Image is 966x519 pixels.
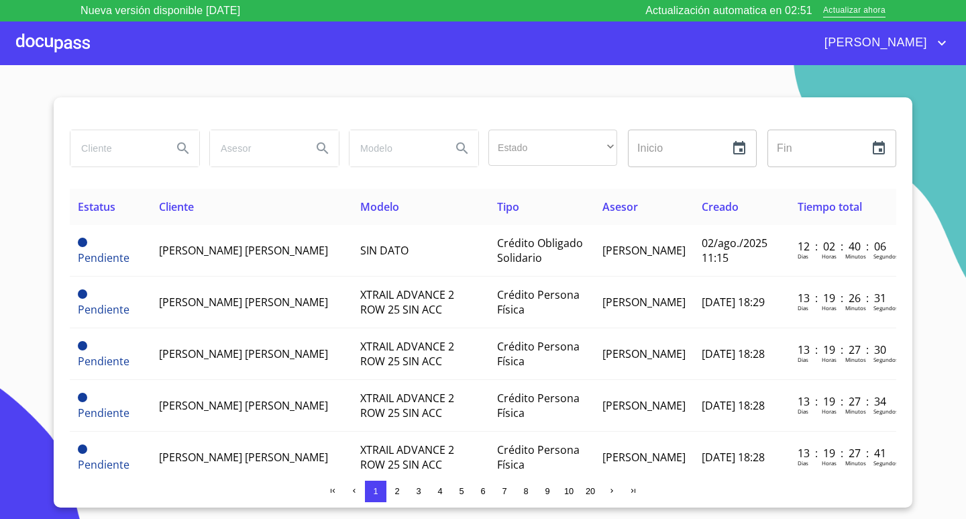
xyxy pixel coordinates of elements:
[645,3,812,19] p: Actualización automatica en 02:51
[798,408,808,415] p: Dias
[78,393,87,402] span: Pendiente
[78,302,129,317] span: Pendiente
[408,481,429,502] button: 3
[798,304,808,312] p: Dias
[416,486,421,496] span: 3
[814,32,950,54] button: account of current user
[602,243,686,258] span: [PERSON_NAME]
[497,391,580,420] span: Crédito Persona Física
[360,243,409,258] span: SIN DATO
[459,486,464,496] span: 5
[537,481,558,502] button: 9
[702,346,765,361] span: [DATE] 18:28
[873,356,898,363] p: Segundos
[702,295,765,310] span: [DATE] 18:29
[488,130,617,166] div: ​
[558,481,580,502] button: 10
[360,391,454,420] span: XTRAIL ADVANCE 2 ROW 25 SIN ACC
[159,199,194,214] span: Cliente
[798,394,888,409] p: 13 : 19 : 27 : 34
[78,199,115,214] span: Estatus
[78,444,87,454] span: Pendiente
[472,481,494,502] button: 6
[602,398,686,413] span: [PERSON_NAME]
[798,199,862,214] span: Tiempo total
[497,236,583,265] span: Crédito Obligado Solidario
[159,346,328,361] span: [PERSON_NAME] [PERSON_NAME]
[798,459,808,467] p: Dias
[798,239,888,254] p: 12 : 02 : 40 : 06
[845,408,866,415] p: Minutos
[210,130,301,167] input: search
[78,354,129,369] span: Pendiente
[159,450,328,465] span: [PERSON_NAME] [PERSON_NAME]
[602,295,686,310] span: [PERSON_NAME]
[822,408,837,415] p: Horas
[845,356,866,363] p: Minutos
[702,199,739,214] span: Creado
[78,238,87,247] span: Pendiente
[360,339,454,369] span: XTRAIL ADVANCE 2 ROW 25 SIN ACC
[307,132,339,164] button: Search
[437,486,442,496] span: 4
[167,132,199,164] button: Search
[845,252,866,260] p: Minutos
[78,250,129,265] span: Pendiente
[78,457,129,472] span: Pendiente
[446,132,478,164] button: Search
[822,252,837,260] p: Horas
[822,459,837,467] p: Horas
[602,450,686,465] span: [PERSON_NAME]
[373,486,378,496] span: 1
[78,289,87,299] span: Pendiente
[822,356,837,363] p: Horas
[360,442,454,472] span: XTRAIL ADVANCE 2 ROW 25 SIN ACC
[702,450,765,465] span: [DATE] 18:28
[873,459,898,467] p: Segundos
[497,339,580,369] span: Crédito Persona Física
[365,481,386,502] button: 1
[798,291,888,305] p: 13 : 19 : 26 : 31
[564,486,574,496] span: 10
[873,304,898,312] p: Segundos
[386,481,408,502] button: 2
[159,243,328,258] span: [PERSON_NAME] [PERSON_NAME]
[497,199,519,214] span: Tipo
[586,486,595,496] span: 20
[873,408,898,415] p: Segundos
[360,287,454,317] span: XTRAIL ADVANCE 2 ROW 25 SIN ACC
[70,130,162,167] input: search
[159,398,328,413] span: [PERSON_NAME] [PERSON_NAME]
[873,252,898,260] p: Segundos
[798,252,808,260] p: Dias
[798,446,888,461] p: 13 : 19 : 27 : 41
[429,481,451,502] button: 4
[480,486,485,496] span: 6
[523,486,528,496] span: 8
[80,3,240,19] p: Nueva versión disponible [DATE]
[814,32,934,54] span: [PERSON_NAME]
[798,342,888,357] p: 13 : 19 : 27 : 30
[602,199,638,214] span: Asesor
[702,398,765,413] span: [DATE] 18:28
[394,486,399,496] span: 2
[545,486,549,496] span: 9
[502,486,506,496] span: 7
[602,346,686,361] span: [PERSON_NAME]
[159,295,328,310] span: [PERSON_NAME] [PERSON_NAME]
[822,304,837,312] p: Horas
[350,130,441,167] input: search
[78,406,129,420] span: Pendiente
[494,481,515,502] button: 7
[580,481,601,502] button: 20
[497,287,580,317] span: Crédito Persona Física
[360,199,399,214] span: Modelo
[845,459,866,467] p: Minutos
[78,341,87,350] span: Pendiente
[451,481,472,502] button: 5
[798,356,808,363] p: Dias
[497,442,580,472] span: Crédito Persona Física
[515,481,537,502] button: 8
[702,236,767,265] span: 02/ago./2025 11:15
[823,4,885,18] span: Actualizar ahora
